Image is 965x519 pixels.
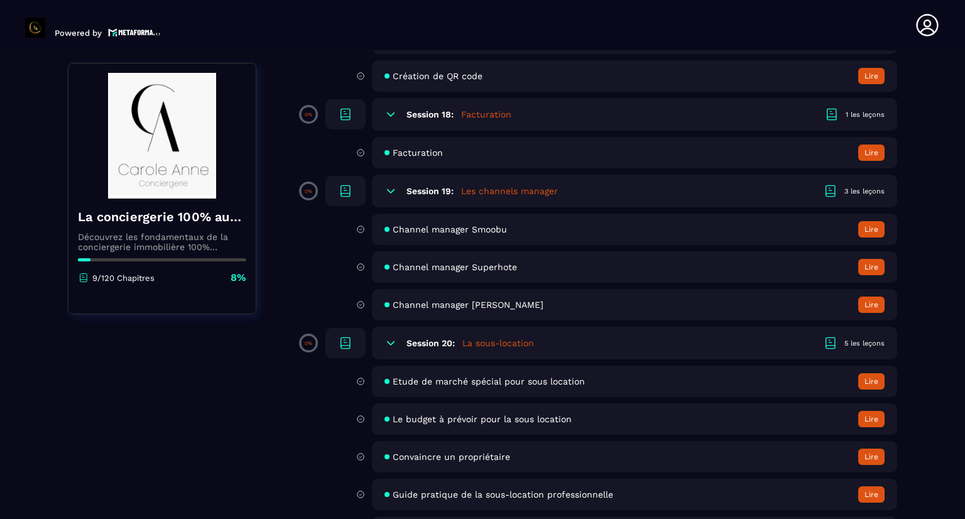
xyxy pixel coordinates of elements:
[858,297,885,313] button: Lire
[858,373,885,390] button: Lire
[78,73,246,199] img: banner
[846,110,885,119] div: 1 les leçons
[858,449,885,465] button: Lire
[393,376,585,386] span: Etude de marché spécial pour sous location
[78,208,246,226] h4: La conciergerie 100% automatisée
[231,271,246,285] p: 8%
[858,221,885,238] button: Lire
[92,273,155,283] p: 9/120 Chapitres
[844,187,885,196] div: 3 les leçons
[461,108,511,121] h5: Facturation
[55,28,102,38] p: Powered by
[305,188,312,194] p: 0%
[78,232,246,252] p: Découvrez les fondamentaux de la conciergerie immobilière 100% automatisée. Cette formation est c...
[461,185,558,197] h5: Les channels manager
[393,148,443,158] span: Facturation
[406,109,454,119] h6: Session 18:
[25,18,45,38] img: logo-branding
[393,262,517,272] span: Channel manager Superhote
[393,71,482,81] span: Création de QR code
[858,486,885,503] button: Lire
[858,68,885,84] button: Lire
[305,341,312,346] p: 0%
[858,411,885,427] button: Lire
[858,259,885,275] button: Lire
[393,300,543,310] span: Channel manager [PERSON_NAME]
[406,338,455,348] h6: Session 20:
[393,414,572,424] span: Le budget à prévoir pour la sous location
[462,337,534,349] h5: La sous-location
[393,452,510,462] span: Convaincre un propriétaire
[393,224,507,234] span: Channel manager Smoobu
[844,339,885,348] div: 5 les leçons
[858,145,885,161] button: Lire
[393,489,613,500] span: Guide pratique de la sous-location professionnelle
[406,186,454,196] h6: Session 19:
[305,112,312,117] p: 0%
[108,27,161,38] img: logo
